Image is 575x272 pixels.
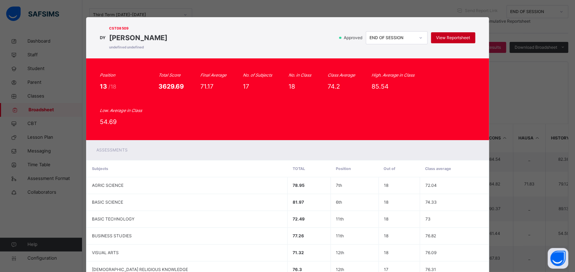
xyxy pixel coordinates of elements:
span: BASIC SCIENCE [92,200,123,205]
span: VISUAL ARTS [92,250,119,255]
span: 77.26 [293,233,304,238]
span: 73 [425,216,430,222]
span: 18 [384,250,388,255]
span: 74.33 [425,200,436,205]
span: BUSINESS STUDIES [92,233,131,238]
span: 3629.69 [158,83,184,90]
span: View Reportsheet [436,35,470,41]
i: High. Average in Class [371,72,414,78]
span: [PERSON_NAME] [109,33,167,43]
span: 76.82 [425,233,436,238]
span: 76.31 [425,267,436,272]
span: 76.09 [425,250,436,255]
span: DY [100,35,106,40]
button: Open asap [548,248,568,269]
span: 18 [384,233,388,238]
span: 71.32 [293,250,304,255]
span: [DEMOGRAPHIC_DATA] RELIGIOUS KNOWLEDGE [92,267,188,272]
span: 7th [336,183,342,188]
i: Position [100,72,115,78]
div: END OF SESSION [369,35,415,41]
span: 18 [384,200,388,205]
span: 11th [336,216,344,222]
span: Approved [343,35,364,41]
span: 13 [100,83,108,90]
span: Position [336,166,351,171]
span: 18 [384,183,388,188]
span: undefined undefined [109,45,167,50]
span: 54.69 [100,118,117,125]
span: 76.3 [293,267,302,272]
span: 85.54 [371,83,388,90]
span: 72.04 [425,183,436,188]
i: Final Average [200,72,226,78]
span: 12th [336,267,344,272]
span: CST08509 [109,26,167,31]
span: 81.97 [293,200,304,205]
i: No. in Class [288,72,311,78]
span: Class average [425,166,451,171]
i: Total Score [158,72,180,78]
span: 11th [336,233,344,238]
span: 72.49 [293,216,305,222]
span: Assessments [96,147,127,152]
i: Class Average [327,72,355,78]
span: BASIC TECHNOLOGY [92,216,134,222]
span: 12th [336,250,344,255]
span: 17 [384,267,388,272]
span: Subjects [92,166,108,171]
span: 78.95 [293,183,305,188]
span: 17 [243,83,249,90]
span: Total [292,166,305,171]
span: AGRIC SCIENCE [92,183,124,188]
span: 18 [288,83,295,90]
span: /18 [108,83,116,90]
span: Out of [384,166,395,171]
span: 74.2 [327,83,340,90]
span: 71.17 [200,83,213,90]
span: 18 [384,216,388,222]
i: Low. Average in Class [100,108,142,113]
span: 6th [336,200,342,205]
i: No. of Subjects [243,72,272,78]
